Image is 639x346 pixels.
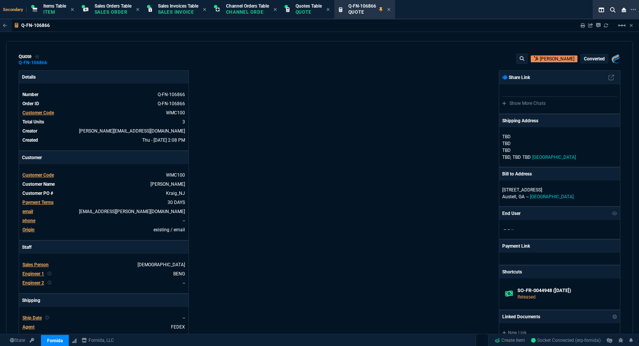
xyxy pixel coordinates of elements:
p: TBD [502,147,617,154]
p: End User [502,210,520,217]
tr: undefined [22,279,185,287]
a: wvo2MhnJCRRSbBTLAAID [531,337,601,344]
p: Linked Documents [502,313,540,320]
span: -- [508,227,510,232]
a: Q-FN-106866 [19,62,47,63]
nx-icon: Close Tab [71,7,74,13]
span: Sales Orders Table [95,3,131,9]
span: Customer PO # [22,191,53,196]
tr: undefined [22,332,185,340]
span: Quotes Table [296,3,322,9]
span: -- [511,227,514,232]
p: Released [517,294,614,300]
p: converted [584,56,605,62]
span: brian.over@fornida.com [79,128,185,134]
span: Order ID [22,101,39,106]
tr: undefined [22,199,185,206]
span: [GEOGRAPHIC_DATA] [532,155,576,160]
a: Create Item [492,335,528,346]
span: TBD, [502,155,511,160]
span: Customer Name [22,182,55,187]
tr: kyonts@wm-coffman.com [22,208,185,215]
a: WMC100 [166,110,185,115]
tr: undefined [22,136,185,144]
a: Origin [22,227,35,232]
p: Customer [19,151,188,164]
span: Items Table [43,3,66,9]
p: Item [43,9,66,15]
span: Ship Date [22,315,42,321]
p: TBD [502,133,575,140]
tr: See Marketplace Order [22,91,185,98]
span: existing / email [153,227,185,232]
p: Details [19,71,188,84]
nx-icon: Show/Hide End User to Customer [612,210,617,217]
tr: BENG [22,270,185,278]
span: Socket Connected (erp-fornida) [531,338,601,343]
nx-icon: Clear selected rep [47,270,52,277]
span: -- [526,194,528,199]
p: [STREET_ADDRESS] [502,186,617,193]
nx-icon: Clear selected rep [45,314,49,321]
span: Total Units [22,119,44,125]
nx-icon: Close Workbench [618,5,629,14]
span: Payment Terms [22,200,54,205]
nx-icon: Split Panels [596,5,607,14]
a: Hide Workbench [630,22,633,28]
a: Show More Chats [502,101,546,106]
nx-icon: Clear selected rep [47,280,52,286]
span: 2025-09-18T14:08:02.440Z [142,137,185,143]
span: Number [22,92,38,97]
span: [GEOGRAPHIC_DATA] [530,194,574,199]
a: GRD [176,333,185,339]
a: API TOKEN [27,337,36,344]
p: Channel Order [226,9,264,15]
span: Agent [22,324,35,330]
a: [EMAIL_ADDRESS][PERSON_NAME][DOMAIN_NAME] [79,209,185,214]
span: Secondary [3,7,27,12]
p: Quote [348,9,376,15]
nx-icon: Search [607,5,618,14]
a: FEDEX [171,324,185,330]
span: Creator [22,128,37,134]
p: Share Link [502,74,530,81]
nx-icon: Back to Table [3,23,7,28]
span: Austell, [502,194,517,199]
p: Bill to Address [502,171,532,177]
span: email [22,209,33,214]
span: -- [504,227,506,232]
tr: undefined [22,323,185,331]
nx-icon: Close Tab [203,7,206,13]
span: TBD [512,155,521,160]
span: 3 [182,119,185,125]
nx-icon: Close Tab [387,7,391,13]
p: Shipping [19,294,188,307]
tr: undefined [22,190,185,197]
span: phone [22,218,35,223]
nx-icon: Close Tab [326,7,330,13]
span: See Marketplace Order [158,92,185,97]
span: Customer Code [22,172,54,178]
span: Customer Code [22,110,54,115]
p: Quote [296,9,322,15]
p: Payment Link [502,243,530,250]
a: -- [183,218,185,223]
nx-icon: Close Tab [136,7,139,13]
span: WMC100 [166,172,185,178]
p: Staff [19,241,188,254]
p: Shipping Address [502,117,538,124]
a: See Marketplace Order [158,101,185,106]
a: BENG [173,271,185,276]
span: Channel Orders Table [226,3,269,9]
tr: undefined [22,314,185,322]
a: msbcCompanyName [79,337,116,344]
nx-icon: Open New Tab [631,6,636,13]
a: Kraig_NJ [166,191,185,196]
tr: undefined [22,127,185,135]
span: GA [519,194,525,199]
p: Sales Invoice [158,9,196,15]
tr: undefined [22,171,185,179]
mat-icon: Example home icon [617,21,626,30]
h6: SO-FR-0044948 ([DATE]) [517,288,614,294]
a: WM Coffman [150,182,185,187]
